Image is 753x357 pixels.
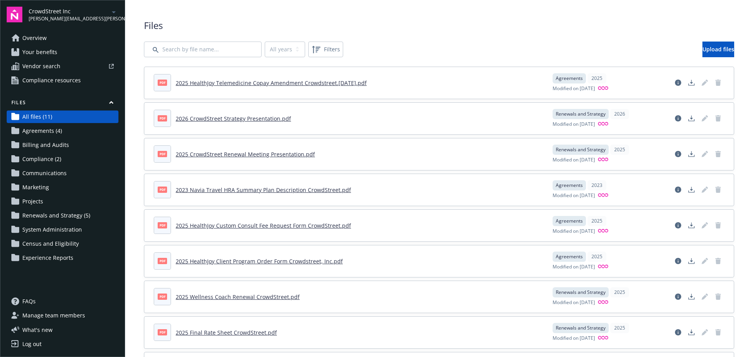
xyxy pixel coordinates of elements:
[22,181,49,194] span: Marketing
[553,192,595,199] span: Modified on [DATE]
[7,237,118,250] a: Census and Eligibility
[698,219,711,232] span: Edit document
[7,74,118,87] a: Compliance resources
[176,79,367,87] a: 2025 HealthJoy Telemedicine Copay Amendment Crowdstreet.[DATE].pdf
[698,148,711,160] span: Edit document
[22,237,79,250] span: Census and Eligibility
[158,80,167,85] span: pdf
[22,295,36,308] span: FAQs
[610,109,629,119] div: 2026
[7,195,118,208] a: Projects
[712,219,724,232] a: Delete document
[685,219,698,232] a: Download document
[22,326,53,334] span: What ' s new
[158,115,167,121] span: pdf
[698,326,711,339] span: Edit document
[7,252,118,264] a: Experience Reports
[7,125,118,137] a: Agreements (4)
[556,253,583,260] span: Agreements
[672,255,684,267] a: View file details
[610,145,629,155] div: 2025
[7,153,118,165] a: Compliance (2)
[22,74,81,87] span: Compliance resources
[176,222,351,229] a: 2025 HealthJoy Custom Consult Fee Request Form CrowdStreet.pdf
[176,257,343,265] a: 2025 HealthJoy Client Program Order Form Crowdstreet, Inc.pdf
[556,182,583,189] span: Agreements
[7,139,118,151] a: Billing and Audits
[158,187,167,192] span: pdf
[7,99,118,109] button: Files
[29,7,118,22] button: CrowdStreet Inc[PERSON_NAME][EMAIL_ADDRESS][PERSON_NAME][DOMAIN_NAME]arrowDropDown
[712,255,724,267] span: Delete document
[698,76,711,89] a: Edit document
[587,180,606,190] div: 2023
[22,111,52,123] span: All files (11)
[712,112,724,125] span: Delete document
[685,255,698,267] a: Download document
[587,216,606,226] div: 2025
[22,338,42,350] div: Log out
[685,76,698,89] a: Download document
[553,156,595,164] span: Modified on [DATE]
[556,75,583,82] span: Agreements
[158,151,167,157] span: pdf
[672,148,684,160] a: View file details
[672,112,684,125] a: View file details
[7,167,118,179] a: Communications
[712,326,724,339] span: Delete document
[144,42,262,57] input: Search by file name...
[702,42,734,57] a: Upload files
[158,222,167,228] span: pdf
[553,299,595,306] span: Modified on [DATE]
[672,183,684,196] a: View file details
[587,252,606,262] div: 2025
[176,115,291,122] a: 2026 CrowdStreet Strategy Presentation.pdf
[685,112,698,125] a: Download document
[698,255,711,267] span: Edit document
[144,19,734,32] span: Files
[22,195,43,208] span: Projects
[7,7,22,22] img: navigator-logo.svg
[712,183,724,196] a: Delete document
[7,295,118,308] a: FAQs
[22,32,47,44] span: Overview
[22,60,60,72] span: Vendor search
[556,324,606,332] span: Renewals and Strategy
[553,263,595,271] span: Modified on [DATE]
[698,183,711,196] span: Edit document
[310,43,342,56] span: Filters
[685,326,698,339] a: Download document
[698,290,711,303] span: Edit document
[587,73,606,83] div: 2025
[176,293,300,301] a: 2025 Wellness Coach Renewal CrowdStreet.pdf
[7,181,118,194] a: Marketing
[22,309,85,322] span: Manage team members
[7,223,118,236] a: System Administration
[672,76,684,89] a: View file details
[685,148,698,160] a: Download document
[712,76,724,89] span: Delete document
[7,309,118,322] a: Manage team members
[176,186,351,194] a: 2023 Navia Travel HRA Summary Plan Description CrowdStreet.pdf
[22,209,90,222] span: Renewals and Strategy (5)
[22,223,82,236] span: System Administration
[29,15,109,22] span: [PERSON_NAME][EMAIL_ADDRESS][PERSON_NAME][DOMAIN_NAME]
[7,326,65,334] button: What's new
[109,7,118,16] a: arrowDropDown
[22,139,69,151] span: Billing and Audits
[553,228,595,235] span: Modified on [DATE]
[556,146,606,153] span: Renewals and Strategy
[324,45,340,53] span: Filters
[7,46,118,58] a: Your benefits
[685,290,698,303] a: Download document
[556,289,606,296] span: Renewals and Strategy
[158,294,167,299] span: pdf
[553,335,595,342] span: Modified on [DATE]
[176,329,277,336] a: 2025 Final Rate Sheet CrowdStreet.pdf
[556,111,606,118] span: Renewals and Strategy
